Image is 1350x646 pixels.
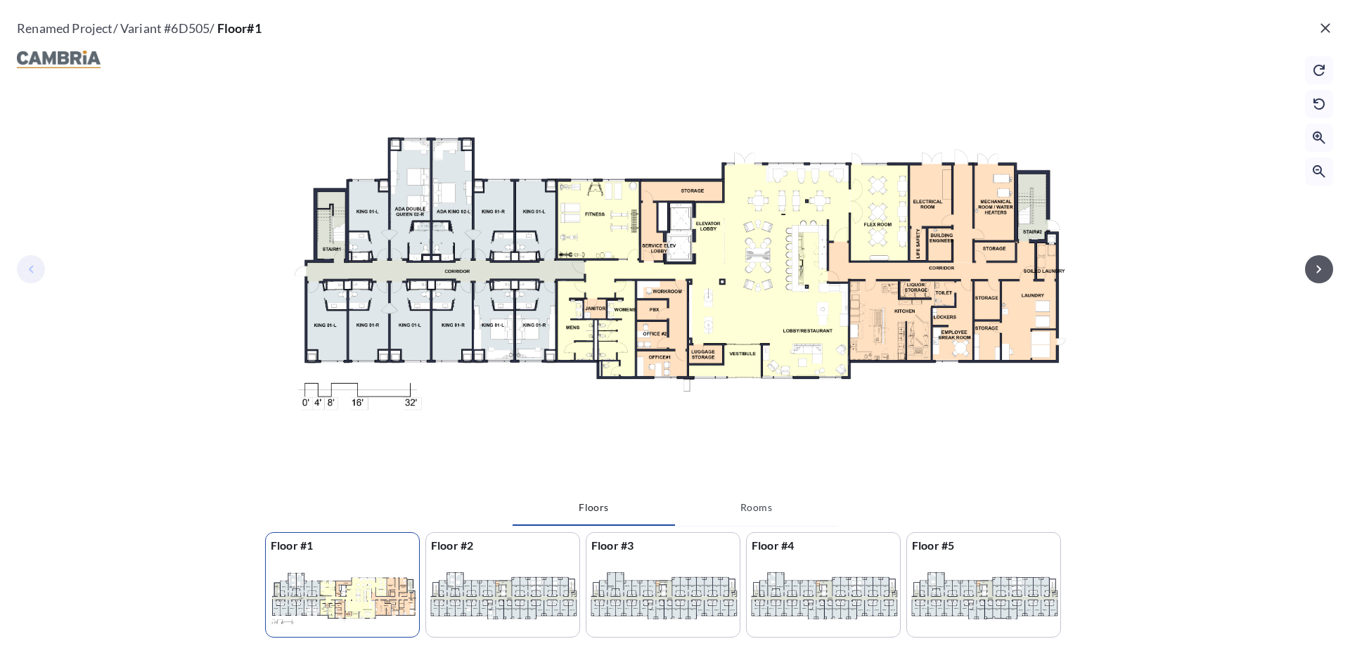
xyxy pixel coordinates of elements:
[266,533,419,558] p: Floor #1
[586,533,740,558] p: Floor #3
[513,491,675,526] button: Floors
[17,51,101,68] img: floorplanBranLogoPlug
[17,17,262,42] p: Renamed Project / Variant # 6D505 /
[426,533,579,558] p: Floor #2
[907,533,1060,558] p: Floor #5
[675,491,837,524] button: Rooms
[217,20,262,36] span: Floor#1
[747,533,900,558] p: Floor #4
